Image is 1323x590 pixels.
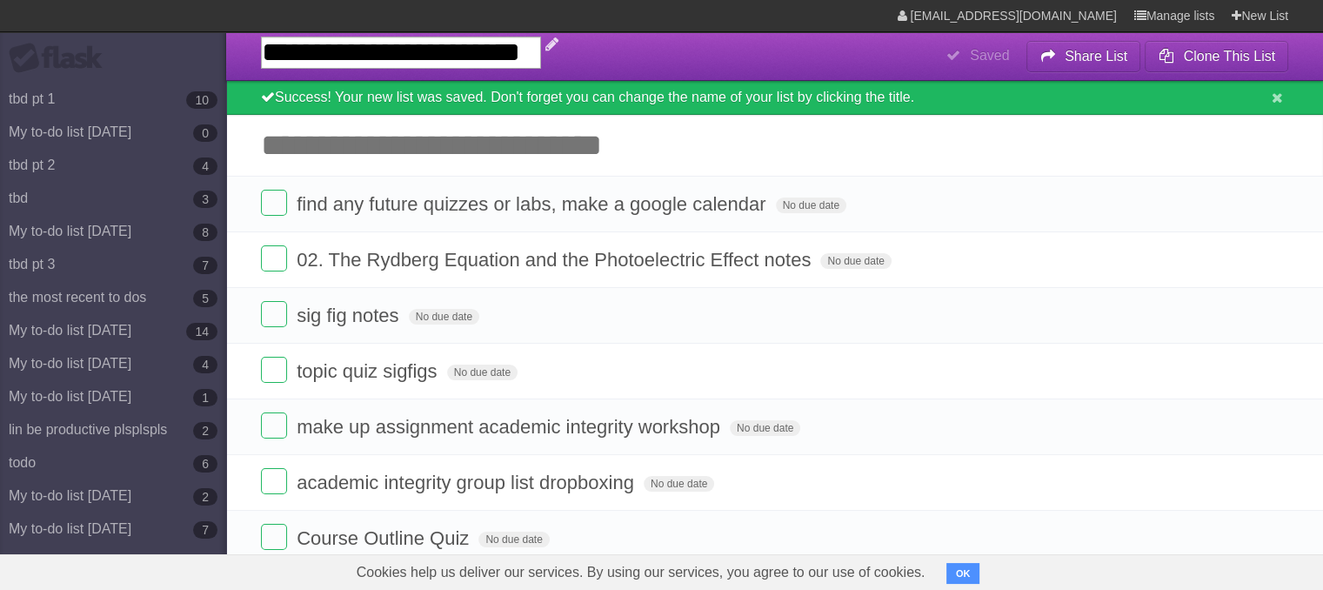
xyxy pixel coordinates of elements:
button: Share List [1026,41,1141,72]
label: Done [261,301,287,327]
span: No due date [730,420,800,436]
span: academic integrity group list dropboxing [297,472,638,493]
b: 4 [193,158,217,175]
b: 2 [193,488,217,506]
b: 0 [193,124,217,142]
b: 10 [186,91,217,109]
div: Success! Your new list was saved. Don't forget you can change the name of your list by clicking t... [226,81,1323,115]
span: Cookies help us deliver our services. By using our services, you agree to our use of cookies. [339,555,943,590]
label: Done [261,190,287,216]
div: Flask [9,43,113,74]
span: No due date [776,198,846,213]
b: 8 [193,224,217,241]
span: No due date [478,532,549,547]
label: Done [261,468,287,494]
span: No due date [820,253,891,269]
b: Clone This List [1183,49,1275,64]
button: Clone This List [1145,41,1288,72]
span: No due date [644,476,714,492]
span: 02. The Rydberg Equation and the Photoelectric Effect notes [297,249,815,271]
b: Share List [1065,49,1127,64]
span: No due date [447,365,518,380]
span: Course Outline Quiz [297,527,473,549]
span: No due date [409,309,479,325]
span: topic quiz sigfigs [297,360,441,382]
button: OK [946,563,980,584]
span: make up assignment academic integrity workshop [297,416,725,438]
label: Done [261,357,287,383]
b: Saved [970,48,1009,63]
b: 2 [193,422,217,439]
b: 14 [186,323,217,340]
b: 5 [193,290,217,307]
b: 7 [193,521,217,539]
span: find any future quizzes or labs, make a google calendar [297,193,770,215]
b: 1 [193,389,217,406]
b: 7 [193,257,217,274]
span: sig fig notes [297,305,403,326]
b: 4 [193,356,217,373]
b: 6 [193,455,217,473]
b: 3 [193,191,217,208]
label: Done [261,524,287,550]
label: Done [261,245,287,272]
label: Done [261,412,287,439]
